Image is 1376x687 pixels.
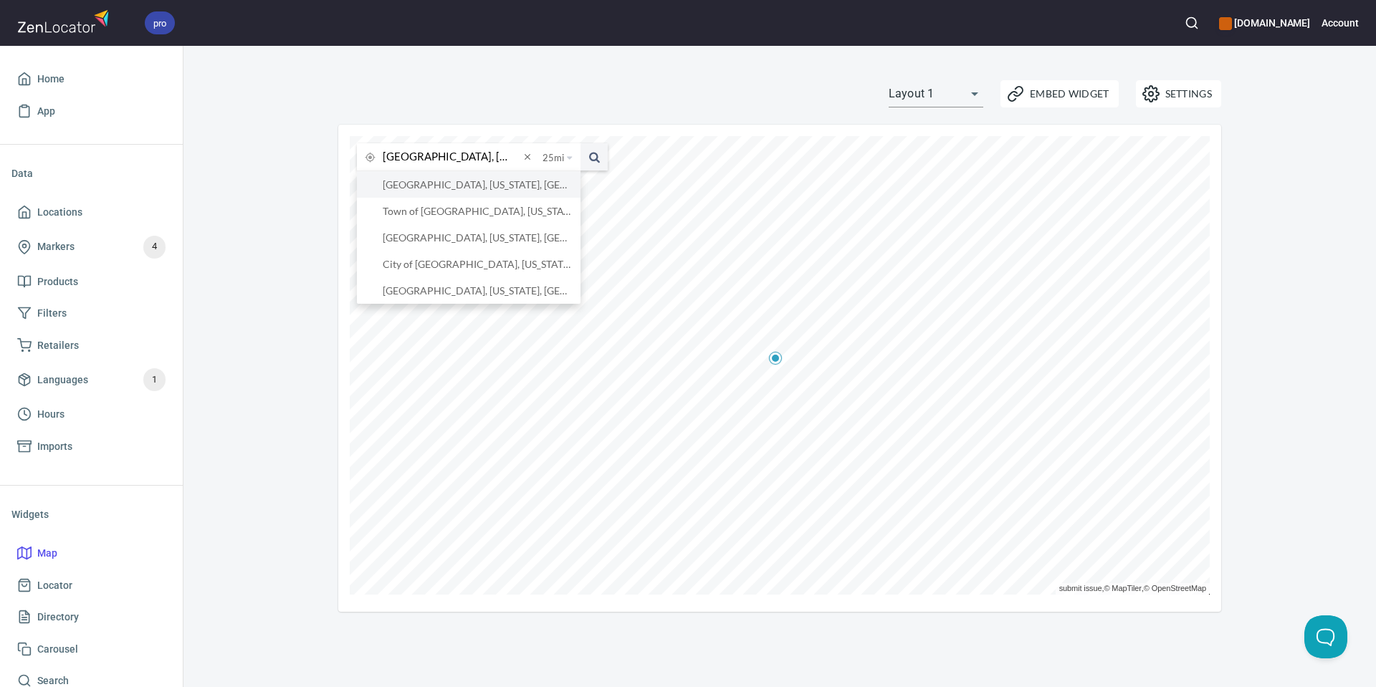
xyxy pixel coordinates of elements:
[1219,7,1310,39] div: Manage your apps
[11,156,171,191] li: Data
[17,6,113,37] img: zenlocator
[37,577,72,595] span: Locator
[37,371,88,389] span: Languages
[357,251,580,277] li: City of Arcadia, Florida, United States
[11,633,171,666] a: Carousel
[37,608,79,626] span: Directory
[11,570,171,602] a: Locator
[11,537,171,570] a: Map
[11,398,171,431] a: Hours
[37,102,55,120] span: App
[350,136,1210,595] canvas: Map
[11,431,171,463] a: Imports
[37,273,78,291] span: Products
[143,239,166,255] span: 4
[1145,85,1212,102] span: Settings
[889,82,983,105] div: Layout 1
[145,16,175,31] span: pro
[1000,80,1119,107] button: Embed Widget
[543,144,564,171] span: 25 mi
[11,330,171,362] a: Retailers
[145,11,175,34] div: pro
[37,640,78,658] span: Carousel
[11,361,171,398] a: Languages1
[11,266,171,298] a: Products
[1136,80,1221,107] button: Settings
[11,497,171,532] li: Widgets
[11,63,171,95] a: Home
[357,277,580,304] li: Southeast Arcadia, Florida, United States
[383,143,520,170] input: search
[1219,15,1310,31] h6: [DOMAIN_NAME]
[1176,7,1208,39] button: Search
[11,95,171,128] a: App
[37,238,75,256] span: Markers
[37,544,57,562] span: Map
[37,405,64,423] span: Hours
[37,304,67,322] span: Filters
[11,229,171,266] a: Markers4
[37,337,79,355] span: Retailers
[11,601,171,633] a: Directory
[143,372,166,388] span: 1
[1219,17,1232,30] button: color-CE600E
[1304,615,1347,658] iframe: Help Scout Beacon - Open
[357,198,580,224] li: Town of Arcadia, New York, United States
[37,70,64,88] span: Home
[11,297,171,330] a: Filters
[1010,85,1109,102] span: Embed Widget
[1322,7,1359,39] button: Account
[37,203,82,221] span: Locations
[1322,15,1359,31] h6: Account
[357,171,580,198] li: Arcadia, California, United States
[37,438,72,456] span: Imports
[357,224,580,251] li: Arcadia, Florida, United States
[11,196,171,229] a: Locations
